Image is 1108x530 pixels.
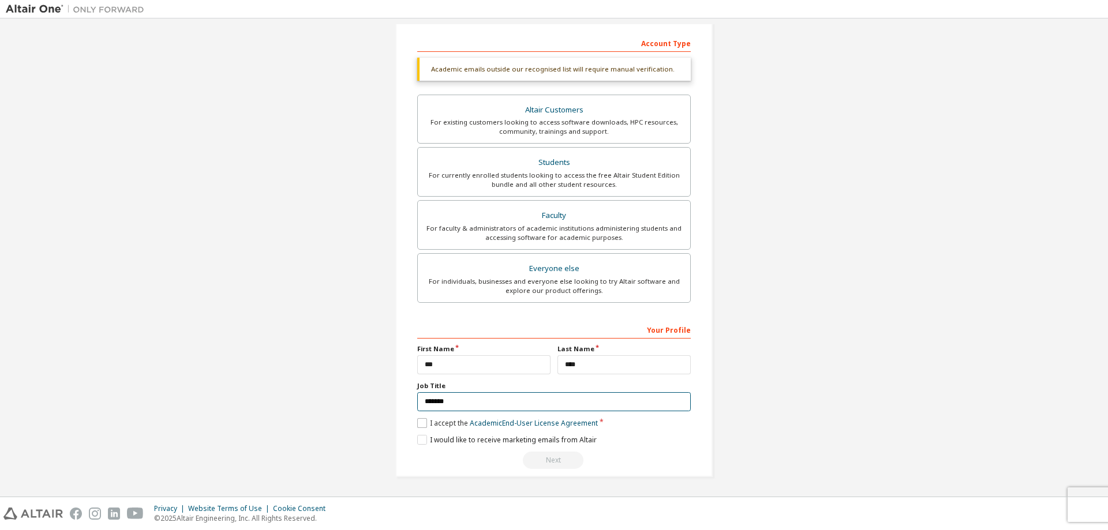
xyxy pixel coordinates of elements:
label: Last Name [557,344,691,354]
label: First Name [417,344,551,354]
img: youtube.svg [127,508,144,520]
div: For existing customers looking to access software downloads, HPC resources, community, trainings ... [425,118,683,136]
img: linkedin.svg [108,508,120,520]
div: Students [425,155,683,171]
label: I would like to receive marketing emails from Altair [417,435,597,445]
div: Your Profile [417,320,691,339]
div: Everyone else [425,261,683,277]
label: I accept the [417,418,598,428]
a: Academic End-User License Agreement [470,418,598,428]
div: Privacy [154,504,188,513]
div: For individuals, businesses and everyone else looking to try Altair software and explore our prod... [425,277,683,295]
div: Website Terms of Use [188,504,273,513]
label: Job Title [417,381,691,390]
img: altair_logo.svg [3,508,63,520]
img: instagram.svg [89,508,101,520]
img: Altair One [6,3,150,15]
div: Altair Customers [425,102,683,118]
div: Cookie Consent [273,504,332,513]
div: For faculty & administrators of academic institutions administering students and accessing softwa... [425,224,683,242]
div: Faculty [425,208,683,224]
div: For currently enrolled students looking to access the free Altair Student Edition bundle and all ... [425,171,683,189]
img: facebook.svg [70,508,82,520]
div: Read and acccept EULA to continue [417,452,691,469]
div: Account Type [417,33,691,52]
div: Academic emails outside our recognised list will require manual verification. [417,58,691,81]
p: © 2025 Altair Engineering, Inc. All Rights Reserved. [154,513,332,523]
